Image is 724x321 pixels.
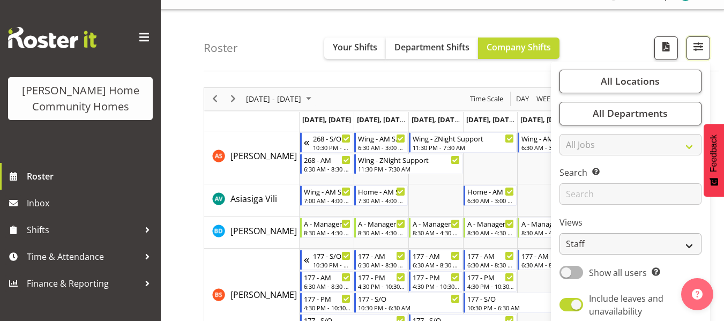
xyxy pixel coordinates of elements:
div: September 08 - 14, 2025 [242,88,318,110]
button: Feedback - Show survey [704,124,724,197]
div: A - Manager [521,218,569,229]
button: Time Scale [468,92,505,106]
div: 177 - AM [467,250,514,261]
div: A - Manager [358,218,405,229]
span: Week [535,92,556,106]
div: A - Manager [304,218,351,229]
span: Time & Attendance [27,249,139,265]
div: 177 - PM [467,272,514,282]
span: Include leaves and unavailability [589,293,663,317]
span: [DATE], [DATE] [357,115,406,124]
div: 11:30 PM - 7:30 AM [358,165,459,173]
div: 6:30 AM - 8:30 AM [467,260,514,269]
label: Views [559,216,701,229]
div: 177 - PM [413,272,460,282]
span: Department Shifts [394,41,469,53]
div: A - Manager [467,218,514,229]
td: Asiasiga Vili resource [204,184,300,217]
div: Billie Sothern"s event - 177 - AM Begin From Wednesday, September 10, 2025 at 6:30:00 AM GMT+12:0... [409,250,462,270]
span: Shifts [27,222,139,238]
span: All Departments [593,107,668,120]
span: [PERSON_NAME] [230,289,297,301]
span: Inbox [27,195,155,211]
span: Feedback [709,135,719,172]
div: Asiasiga Vili"s event - Wing - AM Support 2 Begin From Monday, September 8, 2025 at 7:00:00 AM GM... [300,185,354,206]
div: Home - AM Support 3 [358,186,405,197]
div: 177 - S/O [467,293,569,304]
div: Wing - ZNight Support [413,133,514,144]
button: Timeline Week [535,92,557,106]
h4: Roster [204,42,238,54]
div: 8:30 AM - 4:30 PM [358,228,405,237]
div: Arshdeep Singh"s event - 268 - S/O Begin From Sunday, September 7, 2025 at 10:30:00 PM GMT+12:00 ... [300,132,354,153]
div: 6:30 AM - 8:30 AM [304,282,351,290]
div: Billie Sothern"s event - 177 - AM Begin From Monday, September 8, 2025 at 6:30:00 AM GMT+12:00 En... [300,271,354,292]
span: Finance & Reporting [27,275,139,292]
div: A - Manager [413,218,460,229]
span: Time Scale [469,92,504,106]
div: Wing - AM Support 1 [358,133,405,144]
div: 177 - AM [304,272,351,282]
div: 4:30 PM - 10:30 PM [467,282,514,290]
span: Show all users [589,267,647,279]
span: Day [515,92,530,106]
button: All Departments [559,102,701,125]
div: 10:30 PM - 6:30 AM [467,303,569,312]
div: 6:30 AM - 8:30 AM [413,260,460,269]
div: Arshdeep Singh"s event - Wing - ZNight Support Begin From Wednesday, September 10, 2025 at 11:30:... [409,132,517,153]
div: 177 - AM [521,250,569,261]
div: 6:30 AM - 3:00 PM [521,143,569,152]
span: [DATE], [DATE] [302,115,351,124]
div: 268 - AM [304,154,351,165]
div: Billie Sothern"s event - 177 - S/O Begin From Tuesday, September 9, 2025 at 10:30:00 PM GMT+12:00... [354,293,462,313]
span: Your Shifts [333,41,377,53]
div: 8:30 AM - 4:30 PM [467,228,514,237]
span: [DATE], [DATE] [520,115,569,124]
div: previous period [206,88,224,110]
div: 8:30 AM - 4:30 PM [413,228,460,237]
div: 177 - AM [413,250,460,261]
div: 6:30 AM - 8:30 AM [358,260,405,269]
div: Barbara Dunlop"s event - A - Manager Begin From Monday, September 8, 2025 at 8:30:00 AM GMT+12:00... [300,218,354,238]
td: Barbara Dunlop resource [204,217,300,249]
div: 177 - PM [358,272,405,282]
a: [PERSON_NAME] [230,288,297,301]
div: Billie Sothern"s event - 177 - AM Begin From Friday, September 12, 2025 at 6:30:00 AM GMT+12:00 E... [518,250,571,270]
td: Arshdeep Singh resource [204,131,300,184]
button: Company Shifts [478,38,559,59]
div: 4:30 PM - 10:30 PM [358,282,405,290]
div: 7:30 AM - 4:00 PM [358,196,405,205]
span: Asiasiga Vili [230,193,277,205]
div: Billie Sothern"s event - 177 - AM Begin From Tuesday, September 9, 2025 at 6:30:00 AM GMT+12:00 E... [354,250,408,270]
span: [PERSON_NAME] [230,150,297,162]
div: Billie Sothern"s event - 177 - AM Begin From Thursday, September 11, 2025 at 6:30:00 AM GMT+12:00... [464,250,517,270]
button: Next [226,92,241,106]
a: [PERSON_NAME] [230,225,297,237]
button: September 2025 [244,92,316,106]
div: Home - AM Support 2 [467,186,514,197]
div: Arshdeep Singh"s event - 268 - AM Begin From Monday, September 8, 2025 at 6:30:00 AM GMT+12:00 En... [300,154,354,174]
img: help-xxl-2.png [692,289,703,300]
div: 10:30 PM - 6:30 AM [358,303,459,312]
div: 11:30 PM - 7:30 AM [413,143,514,152]
div: 8:30 AM - 4:30 PM [304,228,351,237]
span: Company Shifts [487,41,551,53]
div: Billie Sothern"s event - 177 - PM Begin From Wednesday, September 10, 2025 at 4:30:00 PM GMT+12:0... [409,271,462,292]
button: Your Shifts [324,38,386,59]
div: Billie Sothern"s event - 177 - S/O Begin From Thursday, September 11, 2025 at 10:30:00 PM GMT+12:... [464,293,571,313]
div: Billie Sothern"s event - 177 - PM Begin From Thursday, September 11, 2025 at 4:30:00 PM GMT+12:00... [464,271,517,292]
span: [DATE], [DATE] [412,115,460,124]
div: Arshdeep Singh"s event - Wing - AM Support 1 Begin From Friday, September 12, 2025 at 6:30:00 AM ... [518,132,571,153]
img: Rosterit website logo [8,27,96,48]
div: 7:00 AM - 4:00 PM [304,196,351,205]
div: 6:30 AM - 8:30 AM [304,165,351,173]
div: Wing - AM Support 2 [304,186,351,197]
div: Asiasiga Vili"s event - Home - AM Support 2 Begin From Thursday, September 11, 2025 at 6:30:00 AM... [464,185,517,206]
div: Barbara Dunlop"s event - A - Manager Begin From Tuesday, September 9, 2025 at 8:30:00 AM GMT+12:0... [354,218,408,238]
button: Department Shifts [386,38,478,59]
a: Asiasiga Vili [230,192,277,205]
div: Billie Sothern"s event - 177 - PM Begin From Monday, September 8, 2025 at 4:30:00 PM GMT+12:00 En... [300,293,354,313]
div: Wing - AM Support 1 [521,133,569,144]
div: Barbara Dunlop"s event - A - Manager Begin From Thursday, September 11, 2025 at 8:30:00 AM GMT+12... [464,218,517,238]
div: [PERSON_NAME] Home Community Homes [19,83,142,115]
